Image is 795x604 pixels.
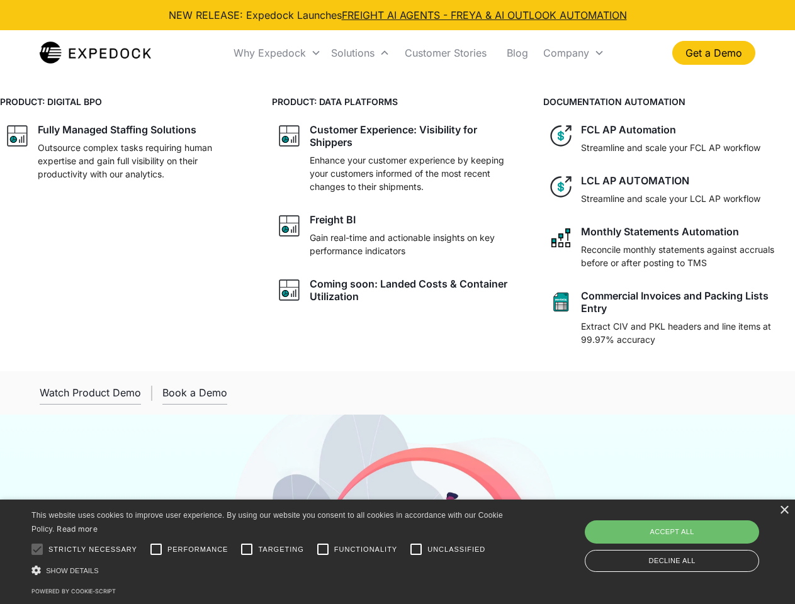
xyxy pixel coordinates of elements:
[543,169,795,210] a: dollar iconLCL AP AUTOMATIONStreamline and scale your LCL AP workflow
[5,123,30,148] img: graph icon
[272,272,524,308] a: graph iconComing soon: Landed Costs & Container Utilization
[543,95,795,108] h4: DOCUMENTATION AUTOMATION
[342,9,627,21] a: FREIGHT AI AGENTS - FREYA & AI OUTLOOK AUTOMATION
[581,141,760,154] p: Streamline and scale your FCL AP workflow
[334,544,397,555] span: Functionality
[310,154,519,193] p: Enhance your customer experience by keeping your customers informed of the most recent changes to...
[31,511,503,534] span: This website uses cookies to improve user experience. By using our website you consent to all coo...
[162,381,227,405] a: Book a Demo
[581,289,790,315] div: Commercial Invoices and Packing Lists Entry
[272,208,524,262] a: graph iconFreight BIGain real-time and actionable insights on key performance indicators
[31,564,507,577] div: Show details
[48,544,137,555] span: Strictly necessary
[277,123,302,148] img: graph icon
[162,386,227,399] div: Book a Demo
[581,123,676,136] div: FCL AP Automation
[169,8,627,23] div: NEW RELEASE: Expedock Launches
[167,544,228,555] span: Performance
[31,588,116,595] a: Powered by cookie-script
[40,40,151,65] a: home
[38,141,247,181] p: Outsource complex tasks requiring human expertise and gain full visibility on their productivity ...
[326,31,395,74] div: Solutions
[57,524,98,534] a: Read more
[40,381,141,405] a: open lightbox
[310,213,356,226] div: Freight BI
[38,123,196,136] div: Fully Managed Staffing Solutions
[310,231,519,257] p: Gain real-time and actionable insights on key performance indicators
[538,31,609,74] div: Company
[427,544,485,555] span: Unclassified
[548,174,573,199] img: dollar icon
[548,289,573,315] img: sheet icon
[543,47,589,59] div: Company
[40,386,141,399] div: Watch Product Demo
[543,118,795,159] a: dollar iconFCL AP AutomationStreamline and scale your FCL AP workflow
[40,40,151,65] img: Expedock Logo
[581,243,790,269] p: Reconcile monthly statements against accruals before or after posting to TMS
[581,225,739,238] div: Monthly Statements Automation
[310,277,519,303] div: Coming soon: Landed Costs & Container Utilization
[272,118,524,198] a: graph iconCustomer Experience: Visibility for ShippersEnhance your customer experience by keeping...
[310,123,519,148] div: Customer Experience: Visibility for Shippers
[585,468,795,604] iframe: Chat Widget
[581,320,790,346] p: Extract CIV and PKL headers and line items at 99.97% accuracy
[581,192,760,205] p: Streamline and scale your LCL AP workflow
[543,284,795,351] a: sheet iconCommercial Invoices and Packing Lists EntryExtract CIV and PKL headers and line items a...
[277,277,302,303] img: graph icon
[548,123,573,148] img: dollar icon
[277,213,302,238] img: graph icon
[395,31,497,74] a: Customer Stories
[548,225,573,250] img: network like icon
[581,174,689,187] div: LCL AP AUTOMATION
[497,31,538,74] a: Blog
[228,31,326,74] div: Why Expedock
[258,544,303,555] span: Targeting
[331,47,375,59] div: Solutions
[543,220,795,274] a: network like iconMonthly Statements AutomationReconcile monthly statements against accruals befor...
[272,95,524,108] h4: PRODUCT: DATA PLATFORMS
[46,567,99,574] span: Show details
[672,41,755,65] a: Get a Demo
[234,47,306,59] div: Why Expedock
